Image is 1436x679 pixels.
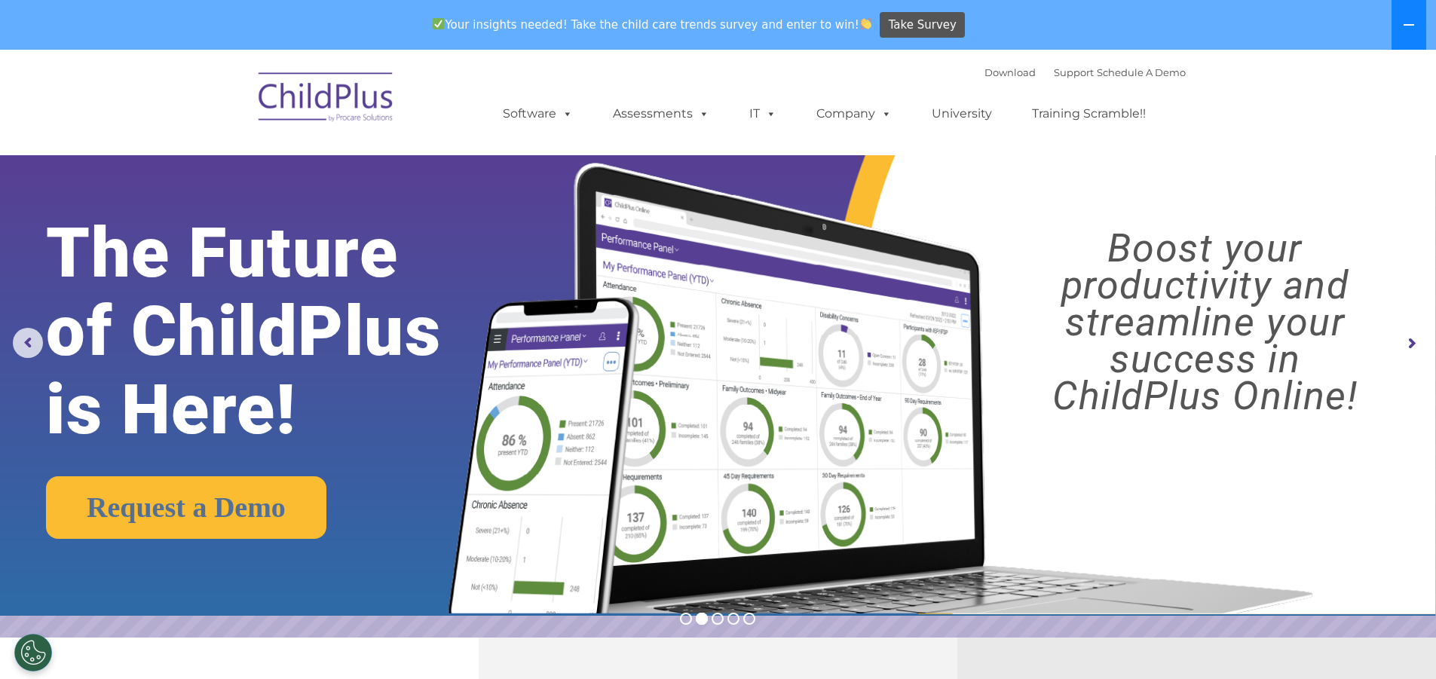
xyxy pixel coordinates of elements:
[598,99,724,129] a: Assessments
[14,634,52,671] button: Cookies Settings
[488,99,588,129] a: Software
[984,66,1036,78] a: Download
[46,476,326,539] a: Request a Demo
[1097,66,1186,78] a: Schedule A Demo
[734,99,791,129] a: IT
[427,10,878,39] span: Your insights needed! Take the child care trends survey and enter to win!
[984,66,1186,78] font: |
[46,214,504,449] rs-layer: The Future of ChildPlus is Here!
[917,99,1007,129] a: University
[992,230,1418,414] rs-layer: Boost your productivity and streamline your success in ChildPlus Online!
[880,12,965,38] a: Take Survey
[1017,99,1161,129] a: Training Scramble!!
[801,99,907,129] a: Company
[889,12,957,38] span: Take Survey
[433,18,444,29] img: ✅
[210,161,274,173] span: Phone number
[210,99,256,111] span: Last name
[1054,66,1094,78] a: Support
[860,18,871,29] img: 👏
[251,62,402,137] img: ChildPlus by Procare Solutions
